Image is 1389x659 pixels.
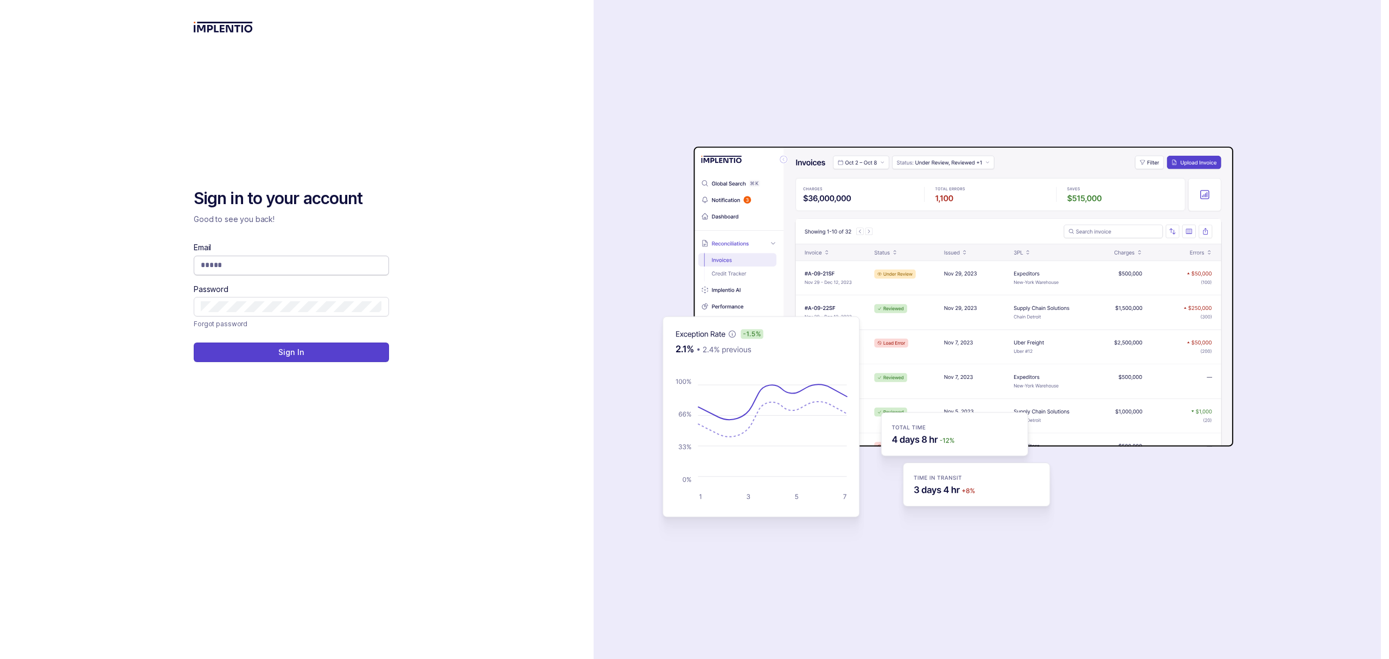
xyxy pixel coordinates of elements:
label: Email [194,242,211,253]
h2: Sign in to your account [194,188,389,210]
img: signin-background.svg [624,112,1237,547]
p: Sign In [278,347,304,358]
label: Password [194,284,228,295]
a: Link Forgot password [194,319,247,329]
p: Forgot password [194,319,247,329]
p: Good to see you back! [194,214,389,225]
img: logo [194,22,253,33]
button: Sign In [194,343,389,362]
